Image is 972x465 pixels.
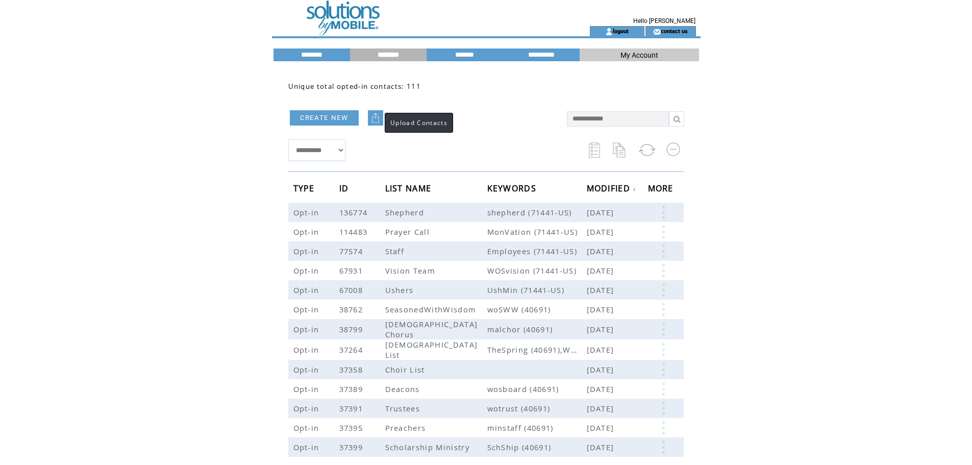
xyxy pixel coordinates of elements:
[648,180,676,199] span: MORE
[339,285,366,295] span: 67008
[587,384,617,394] span: [DATE]
[385,265,438,276] span: Vision Team
[293,304,322,314] span: Opt-in
[487,246,587,256] span: Employees (71441-US)
[633,17,695,25] span: Hello [PERSON_NAME]
[487,403,587,413] span: wotrust (40691)
[293,345,322,355] span: Opt-in
[339,345,366,355] span: 37264
[385,246,407,256] span: Staff
[293,285,322,295] span: Opt-in
[290,110,359,126] a: CREATE NEW
[293,185,317,191] a: TYPE
[620,51,658,59] span: My Account
[385,227,433,237] span: Prayer Call
[339,304,366,314] span: 38762
[339,207,370,217] span: 136774
[487,304,587,314] span: woSWW (40691)
[653,28,661,36] img: contact_us_icon.gif
[487,227,587,237] span: MonVation (71441-US)
[339,180,352,199] span: ID
[339,442,366,452] span: 37399
[587,324,617,334] span: [DATE]
[385,304,479,314] span: SeasonedWithWisdom
[293,403,322,413] span: Opt-in
[587,442,617,452] span: [DATE]
[487,423,587,433] span: minstaff (40691)
[587,345,617,355] span: [DATE]
[587,207,617,217] span: [DATE]
[587,246,617,256] span: [DATE]
[587,227,617,237] span: [DATE]
[385,423,429,433] span: Preachers
[487,285,587,295] span: UshMin (71441-US)
[587,265,617,276] span: [DATE]
[385,442,472,452] span: Scholarship Ministry
[339,384,366,394] span: 37389
[587,403,617,413] span: [DATE]
[487,324,587,334] span: malchor (40691)
[613,28,629,34] a: logout
[385,403,423,413] span: Trustees
[293,227,322,237] span: Opt-in
[293,364,322,375] span: Opt-in
[288,82,421,91] span: Unique total opted-in contacts: 111
[293,384,322,394] span: Opt-in
[339,227,370,237] span: 114483
[385,180,434,199] span: LIST NAME
[339,403,366,413] span: 37391
[385,319,478,339] span: [DEMOGRAPHIC_DATA] Chorus
[385,185,434,191] a: LIST NAME
[339,364,366,375] span: 37358
[487,207,587,217] span: shepherd (71441-US)
[293,265,322,276] span: Opt-in
[370,113,381,123] img: upload.png
[390,118,447,127] span: Upload Contacts
[339,423,366,433] span: 37395
[385,364,428,375] span: Choir List
[339,324,366,334] span: 38799
[487,265,587,276] span: WOSvision (71441-US)
[487,384,587,394] span: wosboard (40691)
[293,207,322,217] span: Opt-in
[339,265,366,276] span: 67931
[339,246,366,256] span: 77574
[385,384,422,394] span: Deacons
[487,185,539,191] a: KEYWORDS
[293,180,317,199] span: TYPE
[587,364,617,375] span: [DATE]
[487,442,587,452] span: SchShip (40691)
[293,246,322,256] span: Opt-in
[385,339,478,360] span: [DEMOGRAPHIC_DATA] List
[661,28,688,34] a: contact us
[293,423,322,433] span: Opt-in
[587,180,633,199] span: MODIFIED
[293,324,322,334] span: Opt-in
[487,345,587,355] span: TheSpring (40691),WOSBC (40691)
[293,442,322,452] span: Opt-in
[587,285,617,295] span: [DATE]
[587,423,617,433] span: [DATE]
[385,207,427,217] span: Shepherd
[587,304,617,314] span: [DATE]
[605,28,613,36] img: account_icon.gif
[587,185,637,191] a: MODIFIED↓
[385,285,416,295] span: Ushers
[339,185,352,191] a: ID
[487,180,539,199] span: KEYWORDS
